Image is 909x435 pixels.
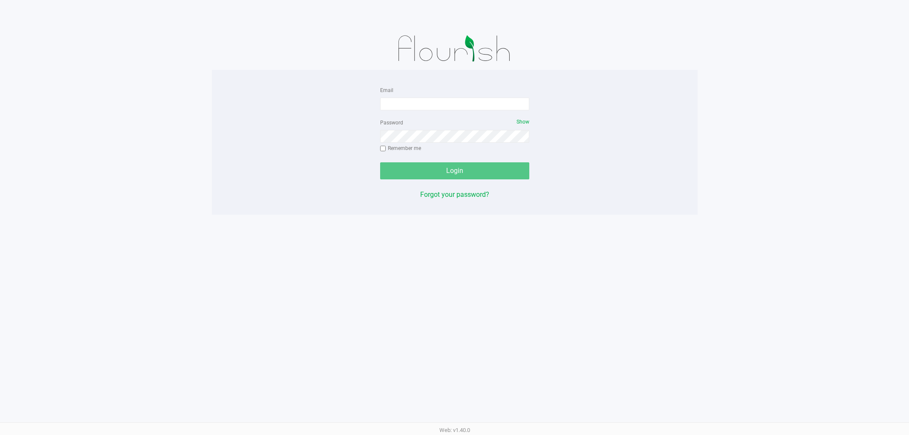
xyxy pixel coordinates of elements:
label: Email [380,86,393,94]
span: Web: v1.40.0 [439,427,470,433]
label: Remember me [380,144,421,152]
label: Password [380,119,403,127]
input: Remember me [380,146,386,152]
span: Show [517,119,529,125]
button: Forgot your password? [420,190,489,200]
